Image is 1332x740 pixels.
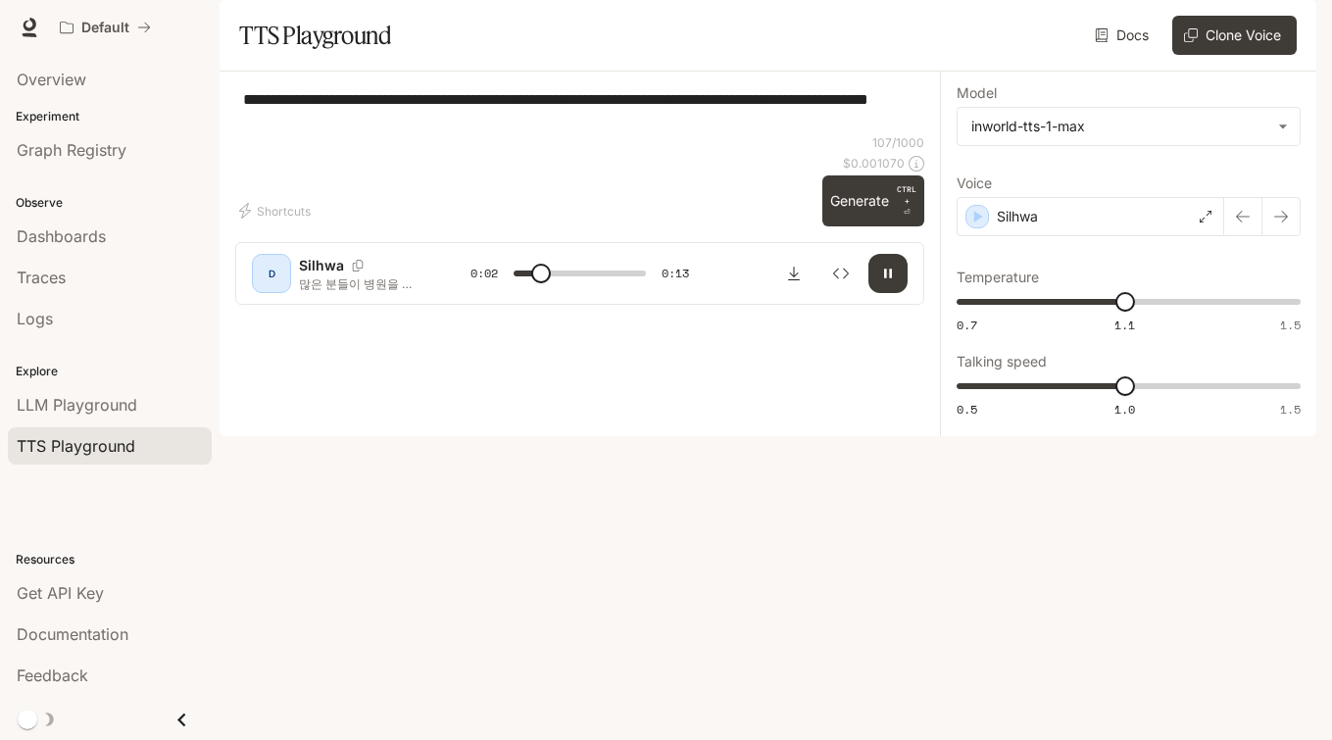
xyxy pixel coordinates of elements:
span: 1.5 [1280,317,1301,333]
button: Shortcuts [235,195,319,226]
p: $ 0.001070 [843,155,905,172]
p: Silhwa [997,207,1038,226]
h1: TTS Playground [239,16,391,55]
p: 107 / 1000 [872,134,924,151]
p: Default [81,20,129,36]
div: inworld-tts-1-max [958,108,1300,145]
div: D [256,258,287,289]
span: 0:13 [662,264,689,283]
p: Temperature [957,271,1039,284]
span: 1.5 [1280,401,1301,418]
button: Inspect [821,254,861,293]
button: Clone Voice [1172,16,1297,55]
p: Model [957,86,997,100]
button: Copy Voice ID [344,260,371,271]
span: 1.0 [1114,401,1135,418]
span: 0.5 [957,401,977,418]
span: 0:02 [470,264,498,283]
span: 0.7 [957,317,977,333]
p: ⏎ [897,183,916,219]
button: GenerateCTRL +⏎ [822,175,924,226]
a: Docs [1091,16,1157,55]
button: Download audio [774,254,814,293]
div: inworld-tts-1-max [971,117,1268,136]
p: Silhwa [299,256,344,275]
p: CTRL + [897,183,916,207]
p: Talking speed [957,355,1047,369]
span: 1.1 [1114,317,1135,333]
button: All workspaces [51,8,160,47]
p: 많은 분들이 병원을 찾아오셔서 관절이 아프다거나 조금만 부딪혀도 멍이 든다고 호소하곤 하시는데, 저는 그럴 때마다 뼈 건강의 중요성을 강조하며 식단 개선을 첫 번째 해결책으로... [299,275,423,292]
p: Voice [957,176,992,190]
